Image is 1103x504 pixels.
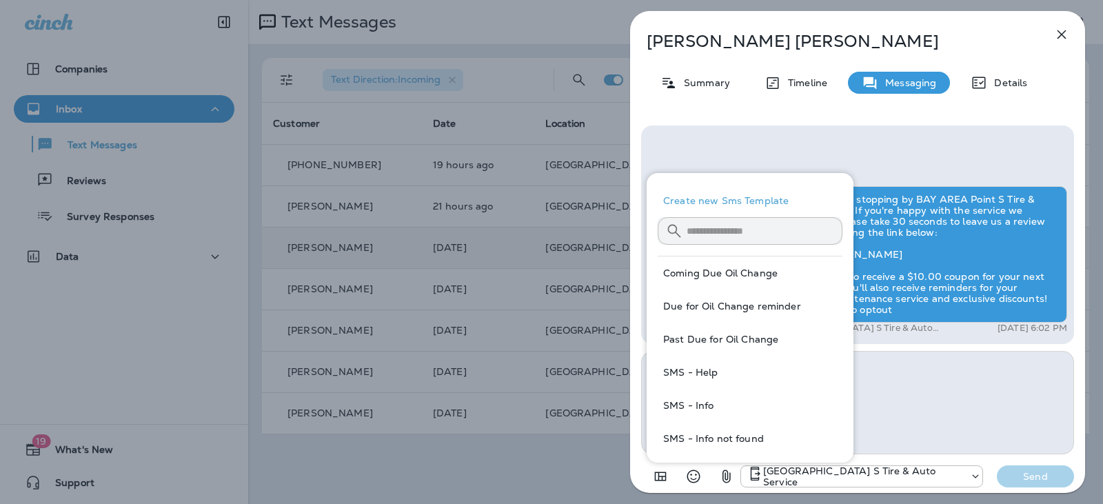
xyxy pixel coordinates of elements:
[677,77,730,88] p: Summary
[658,290,842,323] button: Due for Oil Change reminder
[680,463,707,490] button: Select an emoji
[773,323,949,334] p: [GEOGRAPHIC_DATA] S Tire & Auto Service
[658,422,842,455] button: SMS - Info not found
[658,455,842,488] button: SMS - Not Opted-In
[658,256,842,290] button: Coming Due Oil Change
[987,77,1027,88] p: Details
[773,186,1067,323] div: Thank you for stopping by BAY AREA Point S Tire & Auto Service! If you're happy with the service ...
[741,465,982,487] div: +1 (410) 437-4404
[658,389,842,422] button: SMS - Info
[781,77,827,88] p: Timeline
[878,77,936,88] p: Messaging
[647,463,674,490] button: Add in a premade template
[763,465,963,487] p: [GEOGRAPHIC_DATA] S Tire & Auto Service
[658,323,842,356] button: Past Due for Oil Change
[998,323,1067,334] p: [DATE] 6:02 PM
[647,32,1023,51] p: [PERSON_NAME] [PERSON_NAME]
[658,184,842,217] button: Create new Sms Template
[658,356,842,389] button: SMS - Help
